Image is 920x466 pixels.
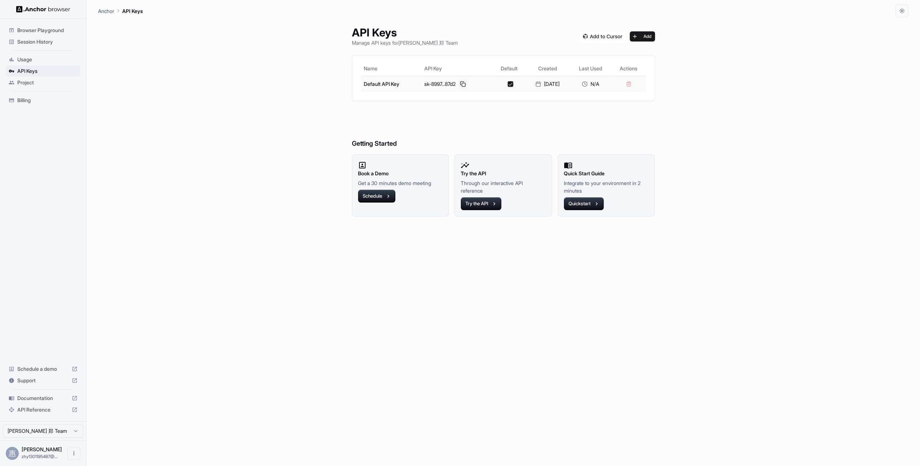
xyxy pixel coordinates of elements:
span: API Reference [17,406,69,413]
th: Name [361,61,421,76]
span: zhy1301195487@gmail.com [22,454,58,459]
div: API Reference [6,404,80,416]
img: Add anchorbrowser MCP server to Cursor [580,31,625,41]
div: 惠 [6,447,19,460]
div: Support [6,375,80,386]
nav: breadcrumb [98,7,143,15]
div: sk-8997...87d2 [424,80,490,88]
h2: Try the API [461,170,546,177]
img: Anchor Logo [16,6,70,13]
span: Session History [17,38,78,45]
td: Default API Key [361,76,421,92]
span: Documentation [17,395,69,402]
th: Default [492,61,526,76]
p: API Keys [122,7,143,15]
span: Support [17,377,69,384]
div: Session History [6,36,80,48]
span: API Keys [17,67,78,75]
span: Schedule a demo [17,365,69,373]
th: Actions [611,61,646,76]
h6: Getting Started [352,110,655,149]
div: Schedule a demo [6,363,80,375]
th: Last Used [569,61,611,76]
p: Get a 30 minutes demo meeting [358,179,443,187]
div: Billing [6,94,80,106]
div: Browser Playground [6,25,80,36]
h1: API Keys [352,26,458,39]
span: Browser Playground [17,27,78,34]
button: Quickstart [564,197,604,210]
span: Billing [17,97,78,104]
h2: Book a Demo [358,170,443,177]
span: 惠宇 郑 [22,446,62,452]
button: Open menu [67,447,80,460]
div: [DATE] [528,80,566,88]
button: Add [630,31,655,41]
button: Schedule [358,190,395,203]
p: Integrate to your environment in 2 minutes [564,179,649,194]
div: Documentation [6,392,80,404]
button: Try the API [461,197,501,210]
div: N/A [572,80,609,88]
button: Copy API key [459,80,467,88]
h2: Quick Start Guide [564,170,649,177]
span: Project [17,79,78,86]
p: Through our interactive API reference [461,179,546,194]
th: Created [526,61,569,76]
p: Manage API keys for [PERSON_NAME] 郑 Team [352,39,458,47]
div: Usage [6,54,80,65]
th: API Key [421,61,492,76]
p: Anchor [98,7,114,15]
div: Project [6,77,80,88]
div: API Keys [6,65,80,77]
span: Usage [17,56,78,63]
